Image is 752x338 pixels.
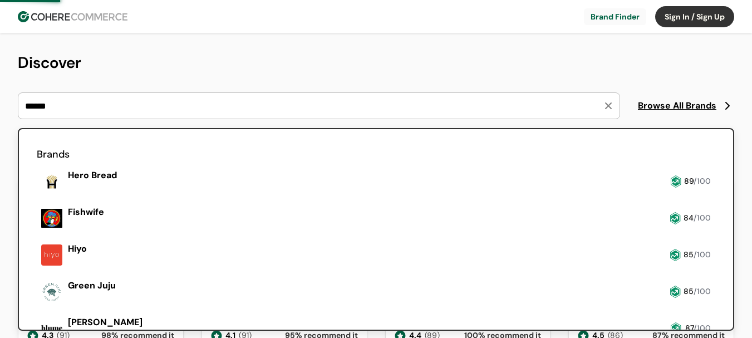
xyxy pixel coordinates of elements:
[684,249,694,259] span: 85
[684,286,694,296] span: 85
[638,99,734,112] a: Browse All Brands
[37,147,715,162] h2: Brands
[694,323,711,333] span: /100
[694,286,711,296] span: /100
[684,213,694,223] span: 84
[18,11,127,22] img: Cohere Logo
[694,213,711,223] span: /100
[685,323,694,333] span: 87
[694,176,711,186] span: /100
[655,6,734,27] button: Sign In / Sign Up
[18,52,81,73] span: Discover
[694,249,711,259] span: /100
[638,99,716,112] span: Browse All Brands
[684,176,694,186] span: 89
